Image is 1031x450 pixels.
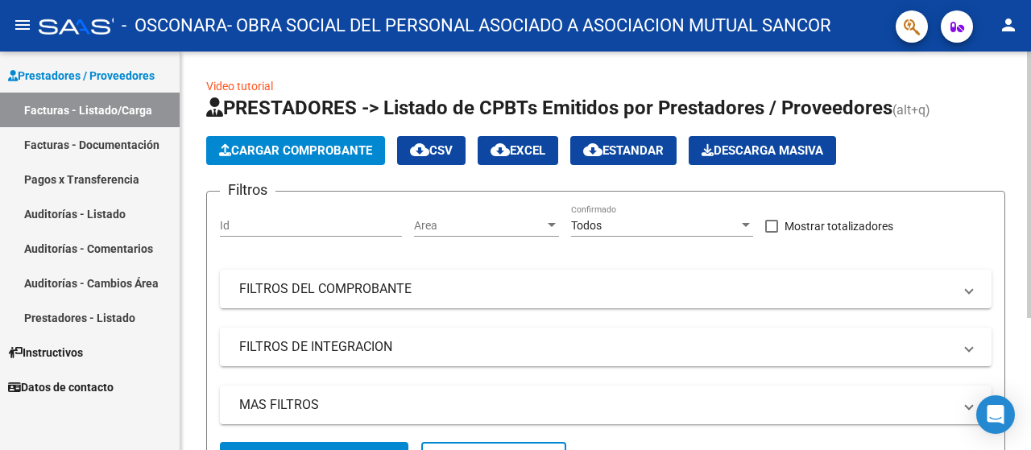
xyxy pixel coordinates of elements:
mat-icon: cloud_download [491,140,510,159]
mat-expansion-panel-header: FILTROS DE INTEGRACION [220,328,992,366]
span: Todos [571,219,602,232]
div: Open Intercom Messenger [976,395,1015,434]
span: Prestadores / Proveedores [8,67,155,85]
span: EXCEL [491,143,545,158]
mat-expansion-panel-header: MAS FILTROS [220,386,992,424]
span: Cargar Comprobante [219,143,372,158]
span: (alt+q) [892,102,930,118]
span: Descarga Masiva [702,143,823,158]
a: Video tutorial [206,80,273,93]
button: Estandar [570,136,677,165]
button: Descarga Masiva [689,136,836,165]
mat-icon: cloud_download [410,140,429,159]
mat-expansion-panel-header: FILTROS DEL COMPROBANTE [220,270,992,308]
app-download-masive: Descarga masiva de comprobantes (adjuntos) [689,136,836,165]
mat-icon: person [999,15,1018,35]
button: EXCEL [478,136,558,165]
button: CSV [397,136,466,165]
mat-panel-title: FILTROS DE INTEGRACION [239,338,953,356]
span: CSV [410,143,453,158]
mat-icon: menu [13,15,32,35]
span: Area [414,219,544,233]
span: PRESTADORES -> Listado de CPBTs Emitidos por Prestadores / Proveedores [206,97,892,119]
h3: Filtros [220,179,275,201]
span: Estandar [583,143,664,158]
mat-panel-title: FILTROS DEL COMPROBANTE [239,280,953,298]
mat-icon: cloud_download [583,140,602,159]
span: - OBRA SOCIAL DEL PERSONAL ASOCIADO A ASOCIACION MUTUAL SANCOR [227,8,831,43]
mat-panel-title: MAS FILTROS [239,396,953,414]
button: Cargar Comprobante [206,136,385,165]
span: - OSCONARA [122,8,227,43]
span: Instructivos [8,344,83,361]
span: Datos de contacto [8,378,114,396]
span: Mostrar totalizadores [785,217,893,236]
